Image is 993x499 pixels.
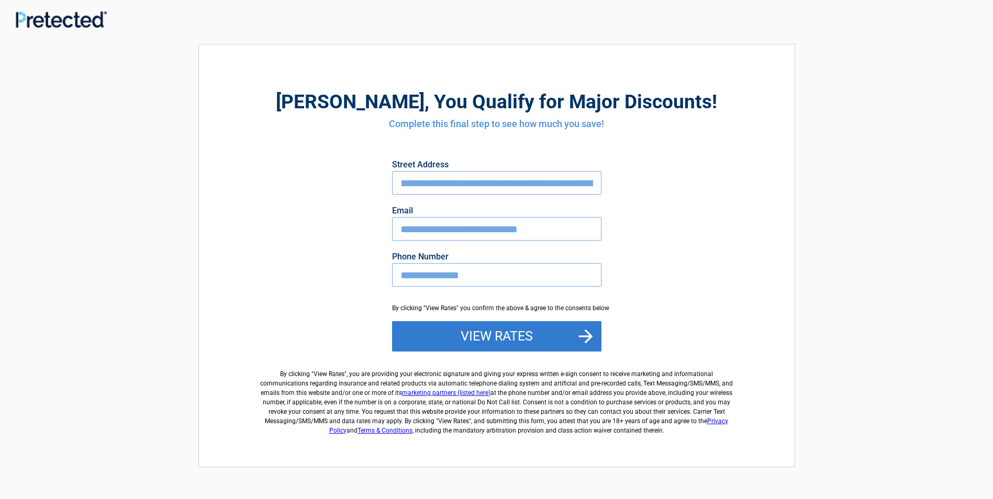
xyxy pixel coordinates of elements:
[392,253,601,261] label: Phone Number
[392,207,601,215] label: Email
[256,117,737,131] h4: Complete this final step to see how much you save!
[256,361,737,435] label: By clicking " ", you are providing your electronic signature and giving your express written e-si...
[358,427,412,434] a: Terms & Conditions
[276,90,425,113] span: [PERSON_NAME]
[392,303,601,313] div: By clicking "View Rates" you confirm the above & agree to the consents below
[314,370,344,378] span: View Rates
[392,321,601,351] button: View Rates
[329,417,729,434] a: Privacy Policy
[16,11,107,27] img: Main Logo
[402,389,490,396] a: marketing partners (listed here)
[256,89,737,115] h2: , You Qualify for Major Discounts!
[392,161,601,169] label: Street Address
